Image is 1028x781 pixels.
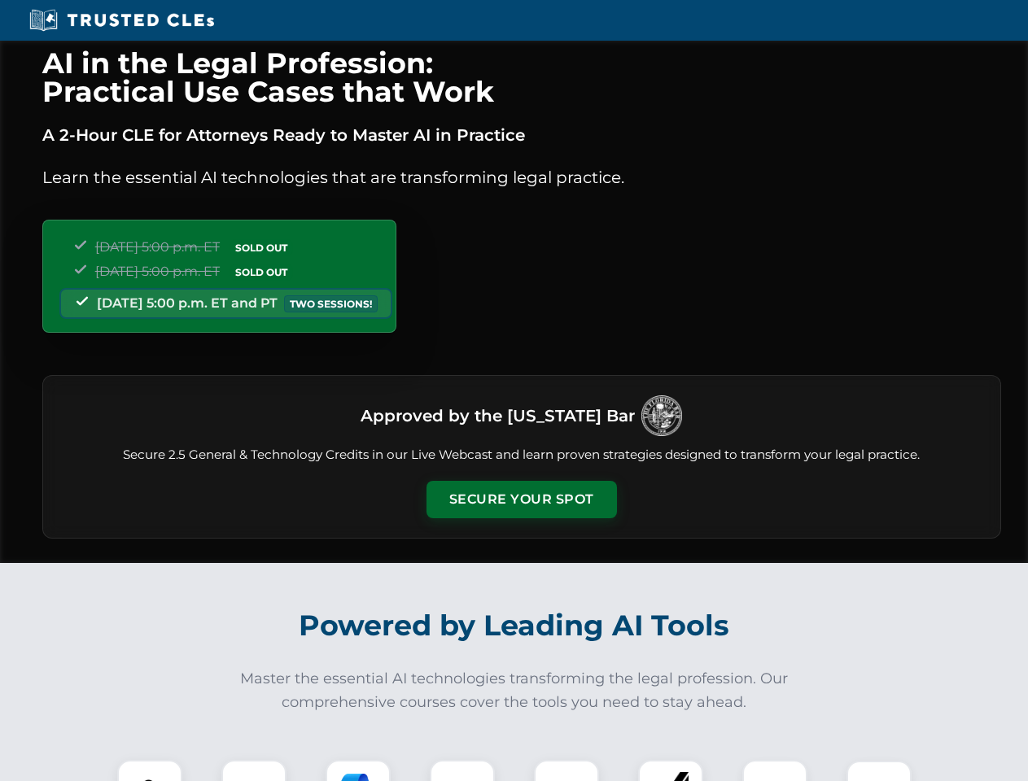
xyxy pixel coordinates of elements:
p: A 2-Hour CLE for Attorneys Ready to Master AI in Practice [42,122,1001,148]
span: SOLD OUT [230,239,293,256]
h1: AI in the Legal Profession: Practical Use Cases that Work [42,49,1001,106]
img: Logo [641,395,682,436]
h3: Approved by the [US_STATE] Bar [361,401,635,430]
p: Master the essential AI technologies transforming the legal profession. Our comprehensive courses... [230,667,799,714]
button: Secure Your Spot [427,481,617,518]
span: [DATE] 5:00 p.m. ET [95,264,220,279]
img: Trusted CLEs [24,8,219,33]
span: [DATE] 5:00 p.m. ET [95,239,220,255]
h2: Powered by Leading AI Tools [63,597,965,654]
span: SOLD OUT [230,264,293,281]
p: Secure 2.5 General & Technology Credits in our Live Webcast and learn proven strategies designed ... [63,446,981,465]
p: Learn the essential AI technologies that are transforming legal practice. [42,164,1001,190]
